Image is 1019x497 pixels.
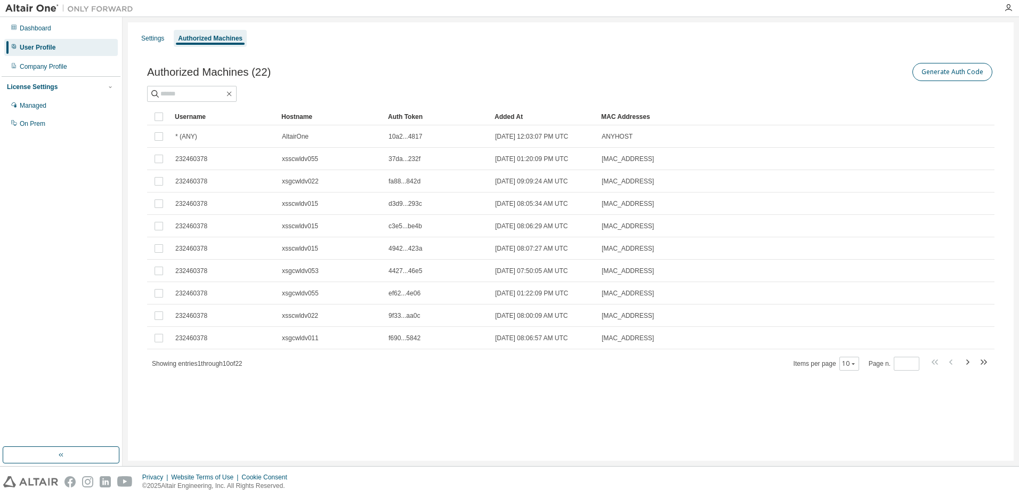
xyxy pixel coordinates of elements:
[175,311,207,320] span: 232460378
[3,476,58,487] img: altair_logo.svg
[20,119,45,128] div: On Prem
[117,476,133,487] img: youtube.svg
[282,334,319,342] span: xsgcwldv011
[601,108,883,125] div: MAC Addresses
[142,482,294,491] p: © 2025 Altair Engineering, Inc. All Rights Reserved.
[389,222,422,230] span: c3e5...be4b
[175,108,273,125] div: Username
[282,177,319,186] span: xsgcwldv022
[175,199,207,208] span: 232460378
[389,267,422,275] span: 4427...46e5
[178,34,242,43] div: Authorized Machines
[282,289,319,298] span: xsgcwldv055
[147,66,271,78] span: Authorized Machines (22)
[7,83,58,91] div: License Settings
[869,357,919,371] span: Page n.
[282,311,318,320] span: xsscwldv022
[495,244,568,253] span: [DATE] 08:07:27 AM UTC
[82,476,93,487] img: instagram.svg
[794,357,859,371] span: Items per page
[5,3,139,14] img: Altair One
[602,289,654,298] span: [MAC_ADDRESS]
[602,267,654,275] span: [MAC_ADDRESS]
[282,222,318,230] span: xsscwldv015
[282,244,318,253] span: xsscwldv015
[175,155,207,163] span: 232460378
[602,311,654,320] span: [MAC_ADDRESS]
[281,108,379,125] div: Hostname
[495,108,593,125] div: Added At
[495,132,568,141] span: [DATE] 12:03:07 PM UTC
[175,244,207,253] span: 232460378
[175,222,207,230] span: 232460378
[389,244,422,253] span: 4942...423a
[495,311,568,320] span: [DATE] 08:00:09 AM UTC
[389,199,422,208] span: d3d9...293c
[282,267,319,275] span: xsgcwldv053
[388,108,486,125] div: Auth Token
[602,132,633,141] span: ANYHOST
[64,476,76,487] img: facebook.svg
[141,34,164,43] div: Settings
[241,473,293,482] div: Cookie Consent
[20,62,67,71] div: Company Profile
[495,177,568,186] span: [DATE] 09:09:24 AM UTC
[171,473,241,482] div: Website Terms of Use
[389,177,420,186] span: fa88...842d
[20,101,46,110] div: Managed
[602,244,654,253] span: [MAC_ADDRESS]
[389,155,420,163] span: 37da...232f
[282,155,318,163] span: xsscwldv055
[175,334,207,342] span: 232460378
[175,132,197,141] span: * (ANY)
[142,473,171,482] div: Privacy
[602,334,654,342] span: [MAC_ADDRESS]
[602,222,654,230] span: [MAC_ADDRESS]
[389,334,420,342] span: f690...5842
[842,359,856,368] button: 10
[912,63,992,81] button: Generate Auth Code
[175,177,207,186] span: 232460378
[389,311,420,320] span: 9f33...aa0c
[602,155,654,163] span: [MAC_ADDRESS]
[495,289,568,298] span: [DATE] 01:22:09 PM UTC
[602,199,654,208] span: [MAC_ADDRESS]
[495,199,568,208] span: [DATE] 08:05:34 AM UTC
[495,334,568,342] span: [DATE] 08:06:57 AM UTC
[100,476,111,487] img: linkedin.svg
[389,132,422,141] span: 10a2...4817
[495,155,568,163] span: [DATE] 01:20:09 PM UTC
[389,289,420,298] span: ef62...4e06
[20,24,51,33] div: Dashboard
[602,177,654,186] span: [MAC_ADDRESS]
[495,267,568,275] span: [DATE] 07:50:05 AM UTC
[175,289,207,298] span: 232460378
[152,360,242,367] span: Showing entries 1 through 10 of 22
[175,267,207,275] span: 232460378
[20,43,55,52] div: User Profile
[282,199,318,208] span: xsscwldv015
[282,132,309,141] span: AltairOne
[495,222,568,230] span: [DATE] 08:06:29 AM UTC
